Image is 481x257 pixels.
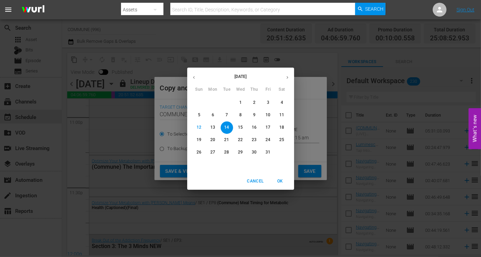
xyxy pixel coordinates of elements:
[238,149,243,155] p: 29
[234,86,247,93] span: Wed
[193,121,206,134] button: 12
[276,134,288,146] button: 25
[276,86,288,93] span: Sat
[193,134,206,146] button: 19
[253,100,255,106] p: 2
[234,134,247,146] button: 22
[248,134,261,146] button: 23
[210,149,215,155] p: 27
[262,121,274,134] button: 17
[238,125,243,130] p: 15
[248,86,261,93] span: Thu
[224,125,229,130] p: 14
[265,137,270,143] p: 24
[197,137,201,143] p: 19
[262,86,274,93] span: Fri
[262,134,274,146] button: 24
[279,125,284,130] p: 18
[221,86,233,93] span: Tue
[469,108,481,149] button: Open Feedback Widget
[226,112,228,118] p: 7
[221,121,233,134] button: 14
[197,149,201,155] p: 26
[224,137,229,143] p: 21
[239,112,242,118] p: 8
[210,125,215,130] p: 13
[17,2,50,18] img: ans4CAIJ8jUAAAAAAAAAAAAAAAAAAAAAAAAgQb4GAAAAAAAAAAAAAAAAAAAAAAAAJMjXAAAAAAAAAAAAAAAAAAAAAAAAgAT5G...
[238,137,243,143] p: 22
[269,176,291,187] button: OK
[244,176,266,187] button: Cancel
[253,112,255,118] p: 9
[207,134,219,146] button: 20
[262,109,274,121] button: 10
[234,97,247,109] button: 1
[252,149,257,155] p: 30
[252,137,257,143] p: 23
[207,146,219,159] button: 27
[239,100,242,106] p: 1
[457,7,474,12] a: Sign Out
[201,73,281,80] p: [DATE]
[210,137,215,143] p: 20
[248,121,261,134] button: 16
[197,125,201,130] p: 12
[265,149,270,155] p: 31
[276,109,288,121] button: 11
[207,109,219,121] button: 6
[221,134,233,146] button: 21
[248,146,261,159] button: 30
[193,86,206,93] span: Sun
[234,146,247,159] button: 29
[272,178,289,185] span: OK
[276,97,288,109] button: 4
[279,112,284,118] p: 11
[267,100,269,106] p: 3
[207,86,219,93] span: Mon
[193,146,206,159] button: 26
[365,3,384,15] span: Search
[265,112,270,118] p: 10
[265,125,270,130] p: 17
[281,100,283,106] p: 4
[4,6,12,14] span: menu
[279,137,284,143] p: 25
[262,97,274,109] button: 3
[234,109,247,121] button: 8
[248,109,261,121] button: 9
[276,121,288,134] button: 18
[234,121,247,134] button: 15
[248,97,261,109] button: 2
[247,178,263,185] span: Cancel
[198,112,200,118] p: 5
[212,112,214,118] p: 6
[207,121,219,134] button: 13
[193,109,206,121] button: 5
[262,146,274,159] button: 31
[221,146,233,159] button: 28
[252,125,257,130] p: 16
[221,109,233,121] button: 7
[224,149,229,155] p: 28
